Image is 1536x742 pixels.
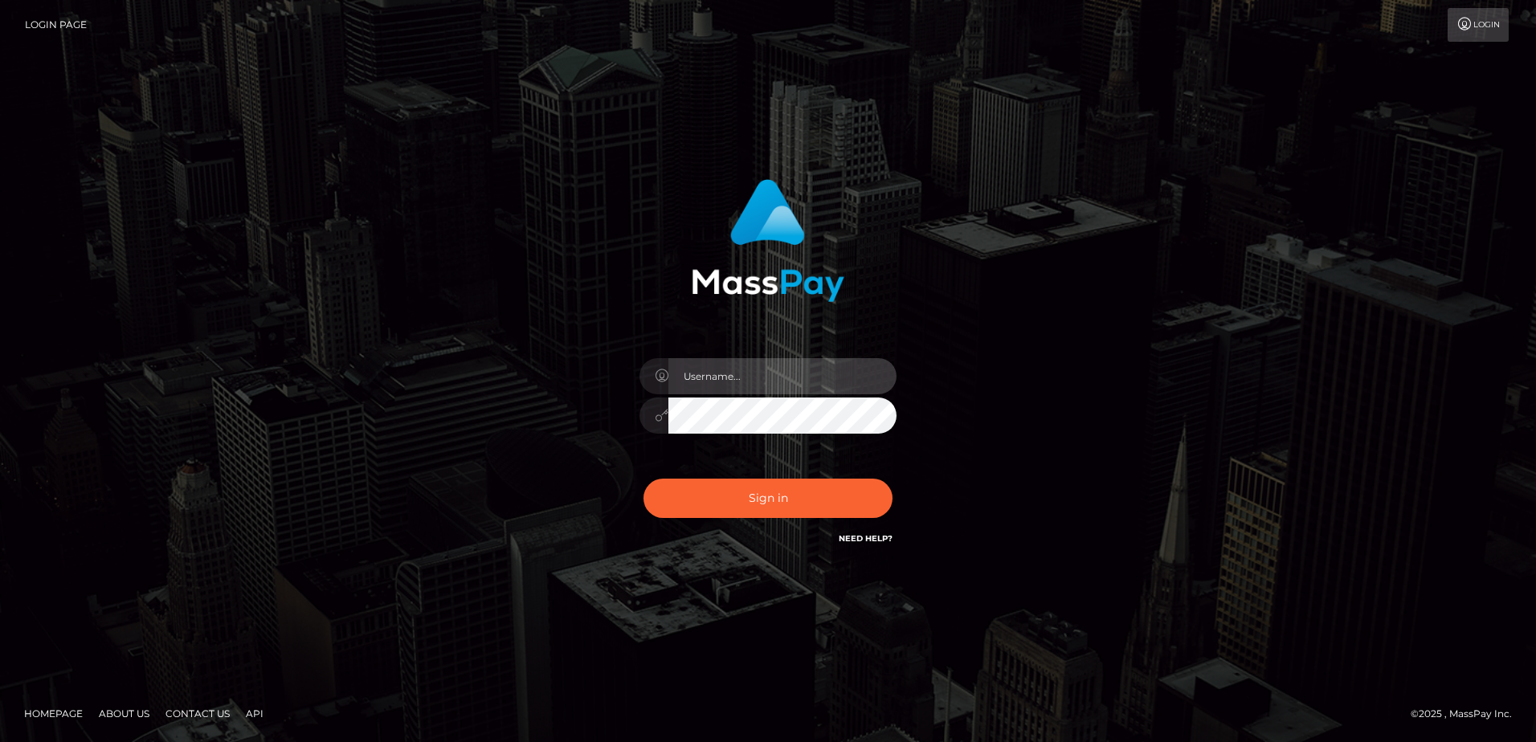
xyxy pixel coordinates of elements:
[92,701,156,726] a: About Us
[643,479,893,518] button: Sign in
[1411,705,1524,723] div: © 2025 , MassPay Inc.
[668,358,897,394] input: Username...
[839,533,893,544] a: Need Help?
[1448,8,1509,42] a: Login
[692,179,844,302] img: MassPay Login
[18,701,89,726] a: Homepage
[25,8,87,42] a: Login Page
[239,701,270,726] a: API
[159,701,236,726] a: Contact Us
